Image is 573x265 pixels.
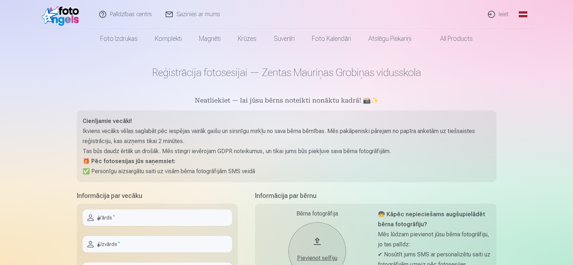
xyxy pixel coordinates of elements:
[77,66,496,79] h1: Reģistrācija fotosesijai — Zentas Mauriņas Grobiņas vidusskola
[83,146,491,156] p: Tas būs daudz ērtāk un drošāk. Mēs stingri ievērojam GDPR noteikumus, un tikai jums būs piekļuve ...
[146,29,190,49] a: Komplekti
[378,211,485,228] strong: 🧒 Kāpēc nepieciešams augšupielādēt bērna fotogrāfiju?
[77,191,238,201] h5: Informācija par vecāku
[303,29,360,49] a: Foto kalendāri
[83,126,491,146] p: Ikviens vecāks vēlas saglabāt pēc iespējas vairāk gaišu un sirsnīgu mirkļu no sava bērna bērnības...
[420,29,481,49] a: All products
[190,29,229,49] a: Magnēti
[83,158,175,165] strong: 🎁 Pēc fotosesijas jūs saņemsiet:
[378,229,491,250] p: Mēs lūdzam pievienot jūsu bērna fotogrāfiju, jo tas palīdz:
[83,118,132,124] strong: Cienījamie vecāki!
[265,29,303,49] a: Suvenīri
[229,29,265,49] a: Krūzes
[83,166,491,176] p: ✅ Personīgu aizsargātu saiti uz visām bērna fotogrāfijām SMS veidā
[360,29,420,49] a: Atslēgu piekariņi
[77,96,496,106] h5: Neatliekiet — lai jūsu bērns noteikti nonāktu kadrā! 📸✨
[92,29,146,49] a: Foto izdrukas
[255,191,496,201] h5: Informācija par bērnu
[261,209,374,218] div: Bērna fotogrāfija
[42,3,83,26] img: /fa1
[296,254,339,262] div: Pievienot selfiju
